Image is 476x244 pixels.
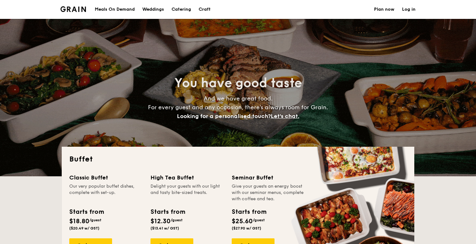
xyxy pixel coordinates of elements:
[232,183,305,202] div: Give your guests an energy boost with our seminar menus, complete with coffee and tea.
[69,207,104,217] div: Starts from
[69,218,89,225] span: $18.80
[232,226,261,230] span: ($27.90 w/ GST)
[171,218,183,222] span: /guest
[69,226,99,230] span: ($20.49 w/ GST)
[150,173,224,182] div: High Tea Buffet
[253,218,265,222] span: /guest
[232,218,253,225] span: $25.60
[150,183,224,202] div: Delight your guests with our light and tasty bite-sized treats.
[232,173,305,182] div: Seminar Buffet
[174,76,302,91] span: You have good taste
[69,173,143,182] div: Classic Buffet
[232,207,266,217] div: Starts from
[148,95,328,120] span: And we have great food. For every guest and any occasion, there’s always room for Grain.
[150,226,179,230] span: ($13.41 w/ GST)
[177,113,271,120] span: Looking for a personalised touch?
[89,218,101,222] span: /guest
[60,6,86,12] a: Logotype
[69,154,407,164] h2: Buffet
[150,218,171,225] span: $12.30
[271,113,299,120] span: Let's chat.
[150,207,185,217] div: Starts from
[69,183,143,202] div: Our very popular buffet dishes, complete with set-up.
[60,6,86,12] img: Grain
